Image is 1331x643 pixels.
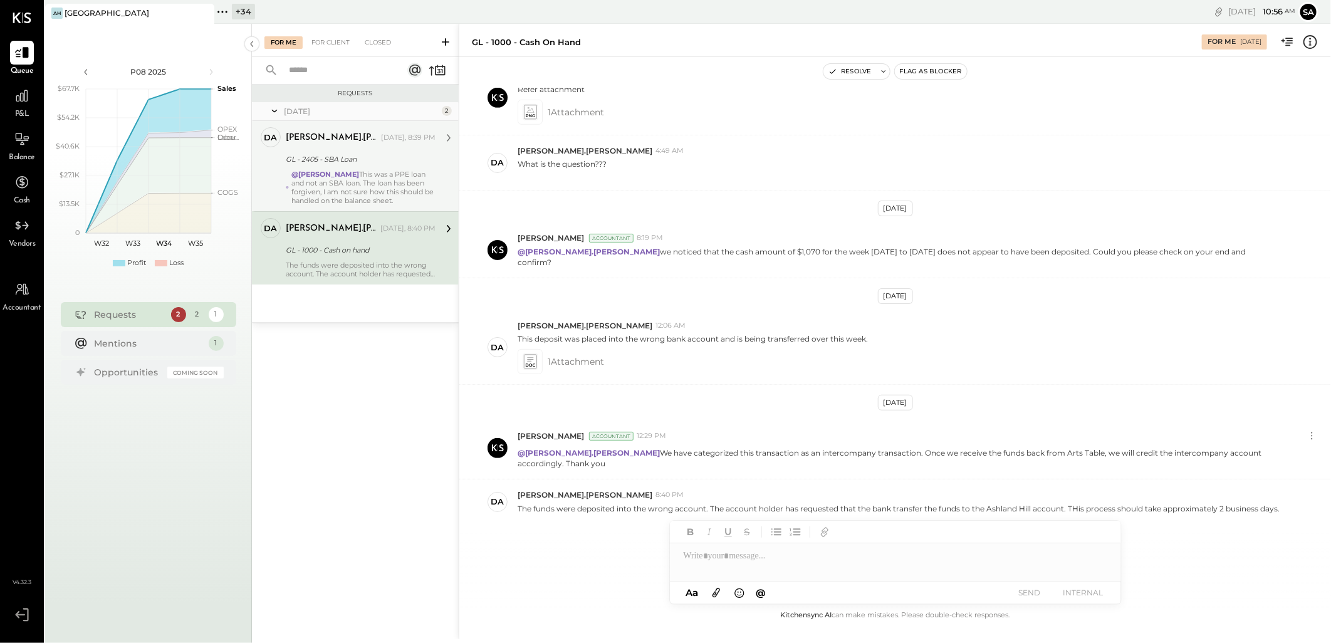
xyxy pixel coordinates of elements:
[14,196,30,207] span: Cash
[739,524,755,540] button: Strikethrough
[682,524,699,540] button: Bold
[127,258,146,268] div: Profit
[305,36,356,49] div: For Client
[518,431,584,441] span: [PERSON_NAME]
[291,170,359,179] strong: @[PERSON_NAME]
[756,587,766,599] span: @
[1,278,43,314] a: Accountant
[701,524,718,540] button: Italic
[1,214,43,250] a: Vendors
[11,66,34,77] span: Queue
[286,222,378,235] div: [PERSON_NAME].[PERSON_NAME]
[655,321,686,331] span: 12:06 AM
[286,261,436,278] div: The funds were deposited into the wrong account. The account holder has requested that the bank t...
[548,100,604,125] span: 1 Attachment
[381,133,436,143] div: [DATE], 8:39 PM
[9,152,35,164] span: Balance
[9,239,36,250] span: Vendors
[817,524,833,540] button: Add URL
[286,244,432,256] div: GL - 1000 - Cash on hand
[264,222,278,234] div: da
[491,342,504,353] div: da
[518,233,584,243] span: [PERSON_NAME]
[3,303,41,314] span: Accountant
[692,587,698,599] span: a
[787,524,803,540] button: Ordered List
[1208,37,1236,47] div: For Me
[1298,2,1318,22] button: Sa
[878,201,913,216] div: [DATE]
[65,8,149,18] div: [GEOGRAPHIC_DATA]
[264,36,303,49] div: For Me
[94,239,109,248] text: W32
[518,503,1280,514] p: The funds were deposited into the wrong account. The account holder has requested that the bank t...
[1240,38,1261,46] div: [DATE]
[169,258,184,268] div: Loss
[209,307,224,322] div: 1
[589,432,634,441] div: Accountant
[167,367,224,379] div: Coming Soon
[291,170,436,205] div: This was a PPE loan and not an SBA loan. The loan has been forgiven, I am not sure how this shoul...
[1,127,43,164] a: Balance
[95,66,202,77] div: P08 2025
[518,448,660,457] strong: @[PERSON_NAME].[PERSON_NAME]
[75,228,80,237] text: 0
[95,366,161,379] div: Opportunities
[442,106,452,116] div: 2
[284,106,439,117] div: [DATE]
[752,585,770,600] button: @
[548,349,604,374] span: 1 Attachment
[125,239,140,248] text: W33
[518,159,607,180] p: What is the question???
[1005,584,1055,601] button: SEND
[95,337,202,350] div: Mentions
[56,142,80,150] text: $40.6K
[57,113,80,122] text: $54.2K
[15,109,29,120] span: P&L
[1228,6,1295,18] div: [DATE]
[1058,584,1109,601] button: INTERNAL
[768,524,785,540] button: Unordered List
[518,489,652,500] span: [PERSON_NAME].[PERSON_NAME]
[472,36,581,48] div: GL - 1000 - Cash on hand
[655,146,684,156] span: 4:49 AM
[1,41,43,77] a: Queue
[258,89,452,98] div: Requests
[286,153,432,165] div: GL - 2405 - SBA Loan
[1213,5,1225,18] div: copy link
[217,133,239,142] text: Occu...
[60,170,80,179] text: $27.1K
[518,84,585,95] p: Refer attachment
[190,307,205,322] div: 2
[1,84,43,120] a: P&L
[358,36,397,49] div: Closed
[895,64,967,79] button: Flag as Blocker
[637,233,663,243] span: 8:19 PM
[518,447,1281,469] p: We have categorized this transaction as an intercompany transaction. Once we receive the funds ba...
[720,524,736,540] button: Underline
[682,586,702,600] button: Aa
[95,308,165,321] div: Requests
[51,8,63,19] div: AH
[1,170,43,207] a: Cash
[217,125,237,133] text: OPEX
[380,224,436,234] div: [DATE], 8:40 PM
[217,188,238,197] text: COGS
[286,132,378,144] div: [PERSON_NAME].[PERSON_NAME]
[188,239,203,248] text: W35
[518,247,660,256] strong: @[PERSON_NAME].[PERSON_NAME]
[58,84,80,93] text: $67.7K
[59,199,80,208] text: $13.5K
[518,145,652,156] span: [PERSON_NAME].[PERSON_NAME]
[878,288,913,304] div: [DATE]
[264,132,278,144] div: da
[491,157,504,169] div: da
[655,490,684,500] span: 8:40 PM
[491,496,504,508] div: da
[518,333,868,344] p: This deposit was placed into the wrong bank account and is being transferred over this week.
[823,64,876,79] button: Resolve
[209,336,224,351] div: 1
[217,84,236,93] text: Sales
[518,320,652,331] span: [PERSON_NAME].[PERSON_NAME]
[171,307,186,322] div: 2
